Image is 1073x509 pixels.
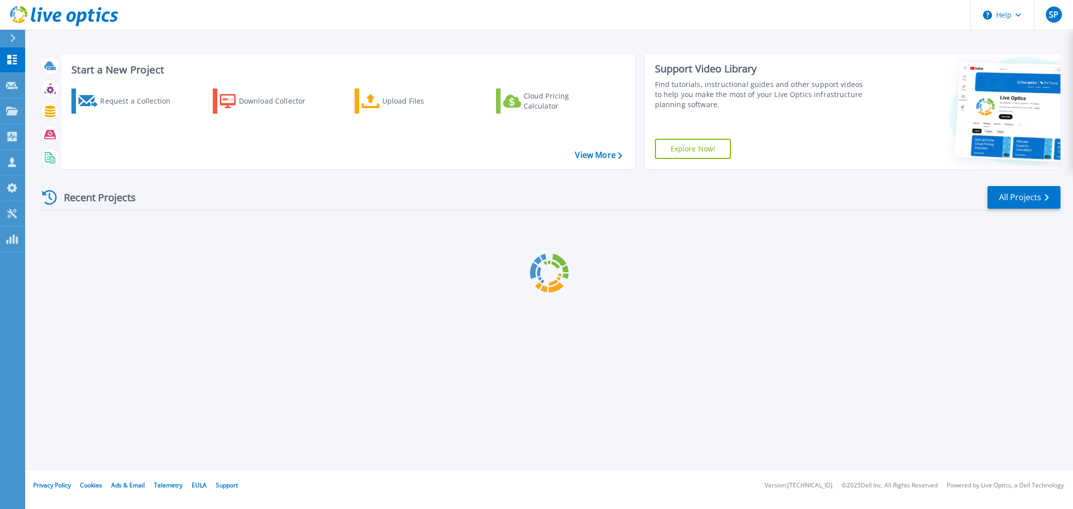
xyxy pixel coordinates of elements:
a: Explore Now! [655,139,731,159]
span: SP [1049,11,1058,19]
li: Version: [TECHNICAL_ID] [765,482,833,489]
div: Request a Collection [100,91,181,111]
a: Support [216,481,238,489]
a: Cloud Pricing Calculator [496,89,608,114]
a: All Projects [987,186,1060,209]
a: View More [575,150,622,160]
li: Powered by Live Optics, a Dell Technology [947,482,1064,489]
a: Ads & Email [111,481,145,489]
li: © 2025 Dell Inc. All Rights Reserved [842,482,938,489]
a: Download Collector [213,89,325,114]
h3: Start a New Project [71,64,622,75]
a: Privacy Policy [33,481,71,489]
a: Upload Files [355,89,467,114]
div: Support Video Library [655,62,868,75]
a: Request a Collection [71,89,184,114]
div: Download Collector [239,91,319,111]
div: Upload Files [382,91,463,111]
a: Cookies [80,481,102,489]
a: EULA [192,481,207,489]
a: Telemetry [154,481,183,489]
div: Find tutorials, instructional guides and other support videos to help you make the most of your L... [655,79,868,110]
div: Recent Projects [39,185,149,210]
div: Cloud Pricing Calculator [524,91,604,111]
